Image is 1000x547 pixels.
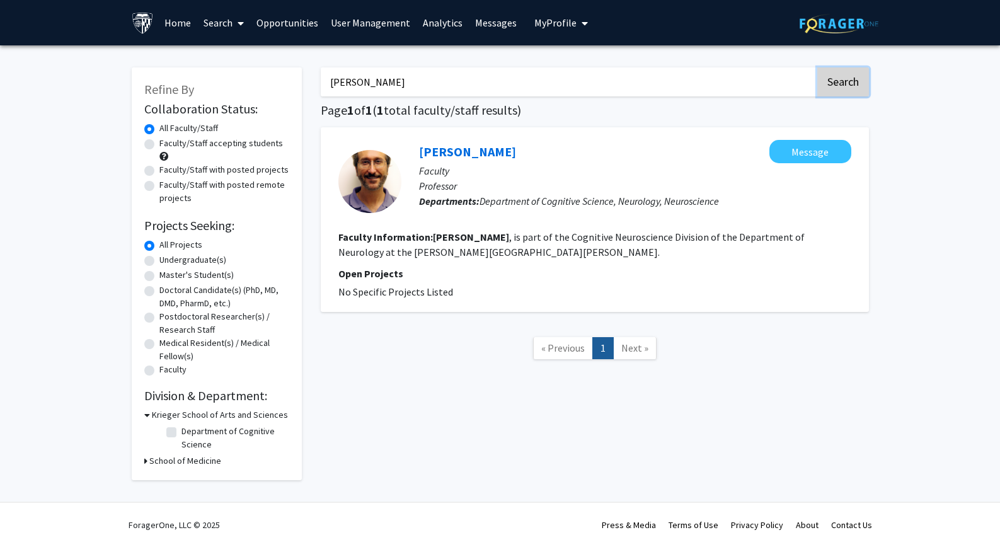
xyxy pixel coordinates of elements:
[152,408,288,422] h3: Krieger School of Arts and Sciences
[433,231,509,243] b: [PERSON_NAME]
[250,1,325,45] a: Opportunities
[144,101,289,117] h2: Collaboration Status:
[419,163,851,178] p: Faculty
[159,238,202,251] label: All Projects
[132,12,154,34] img: Johns Hopkins University Logo
[796,519,819,531] a: About
[669,519,718,531] a: Terms of Use
[144,81,194,97] span: Refine By
[731,519,783,531] a: Privacy Policy
[159,284,289,310] label: Doctoral Candidate(s) (PhD, MD, DMD, PharmD, etc.)
[365,102,372,118] span: 1
[377,102,384,118] span: 1
[159,268,234,282] label: Master's Student(s)
[347,102,354,118] span: 1
[469,1,523,45] a: Messages
[159,178,289,205] label: Faculty/Staff with posted remote projects
[197,1,250,45] a: Search
[541,342,585,354] span: « Previous
[144,218,289,233] h2: Projects Seeking:
[159,310,289,337] label: Postdoctoral Researcher(s) / Research Staff
[621,342,648,354] span: Next »
[159,363,187,376] label: Faculty
[817,67,869,96] button: Search
[419,178,851,193] p: Professor
[159,122,218,135] label: All Faculty/Staff
[613,337,657,359] a: Next Page
[769,140,851,163] button: Message John Desmond
[533,337,593,359] a: Previous Page
[321,325,869,376] nav: Page navigation
[159,337,289,363] label: Medical Resident(s) / Medical Fellow(s)
[181,425,286,451] label: Department of Cognitive Science
[800,14,878,33] img: ForagerOne Logo
[9,490,54,538] iframe: Chat
[144,388,289,403] h2: Division & Department:
[321,67,815,96] input: Search Keywords
[338,266,851,281] p: Open Projects
[159,253,226,267] label: Undergraduate(s)
[158,1,197,45] a: Home
[159,137,283,150] label: Faculty/Staff accepting students
[417,1,469,45] a: Analytics
[129,503,220,547] div: ForagerOne, LLC © 2025
[534,16,577,29] span: My Profile
[338,231,805,258] fg-read-more: , is part of the Cognitive Neuroscience Division of the Department of Neurology at the [PERSON_NA...
[419,144,516,159] a: [PERSON_NAME]
[602,519,656,531] a: Press & Media
[321,103,869,118] h1: Page of ( total faculty/staff results)
[831,519,872,531] a: Contact Us
[419,195,480,207] b: Departments:
[325,1,417,45] a: User Management
[592,337,614,359] a: 1
[480,195,719,207] span: Department of Cognitive Science, Neurology, Neuroscience
[149,454,221,468] h3: School of Medicine
[159,163,289,176] label: Faculty/Staff with posted projects
[338,231,433,243] b: Faculty Information:
[338,285,453,298] span: No Specific Projects Listed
